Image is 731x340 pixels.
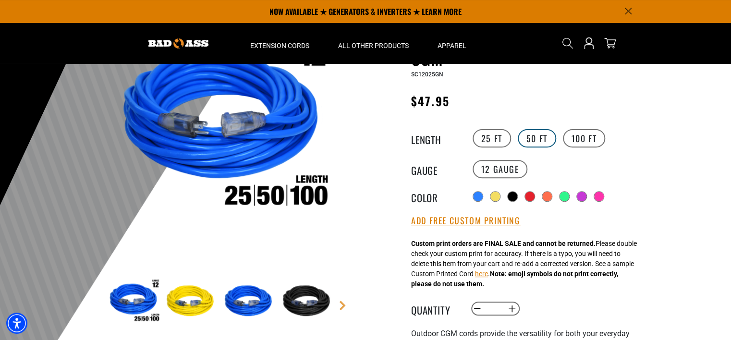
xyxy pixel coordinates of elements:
legend: Color [411,190,459,203]
summary: Search [560,36,575,51]
summary: All Other Products [324,23,423,63]
label: Quantity [411,303,459,315]
img: Blue [222,274,278,329]
img: Bad Ass Extension Cords [148,38,208,49]
span: SC12025GN [411,71,443,78]
label: 50 FT [518,129,556,147]
summary: Apparel [423,23,481,63]
strong: Note: emoji symbols do not print correctly, please do not use them. [411,270,618,288]
img: Black [280,274,336,329]
a: Open this option [581,23,597,63]
label: 25 FT [473,129,511,147]
img: Yellow [164,274,219,329]
legend: Length [411,132,459,145]
legend: Gauge [411,163,459,175]
a: Next [338,301,347,310]
button: here [475,269,488,279]
a: cart [602,37,618,49]
label: 100 FT [563,129,606,147]
strong: Custom print orders are FINAL SALE and cannot be returned. [411,240,596,247]
summary: Extension Cords [236,23,324,63]
label: 12 Gauge [473,160,528,178]
button: Add Free Custom Printing [411,216,520,226]
span: All Other Products [338,41,409,50]
div: Accessibility Menu [6,313,27,334]
span: $47.95 [411,92,449,109]
span: Apparel [438,41,466,50]
div: Please double check your custom print for accuracy. If there is a typo, you will need to delete t... [411,239,637,289]
span: Extension Cords [250,41,309,50]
